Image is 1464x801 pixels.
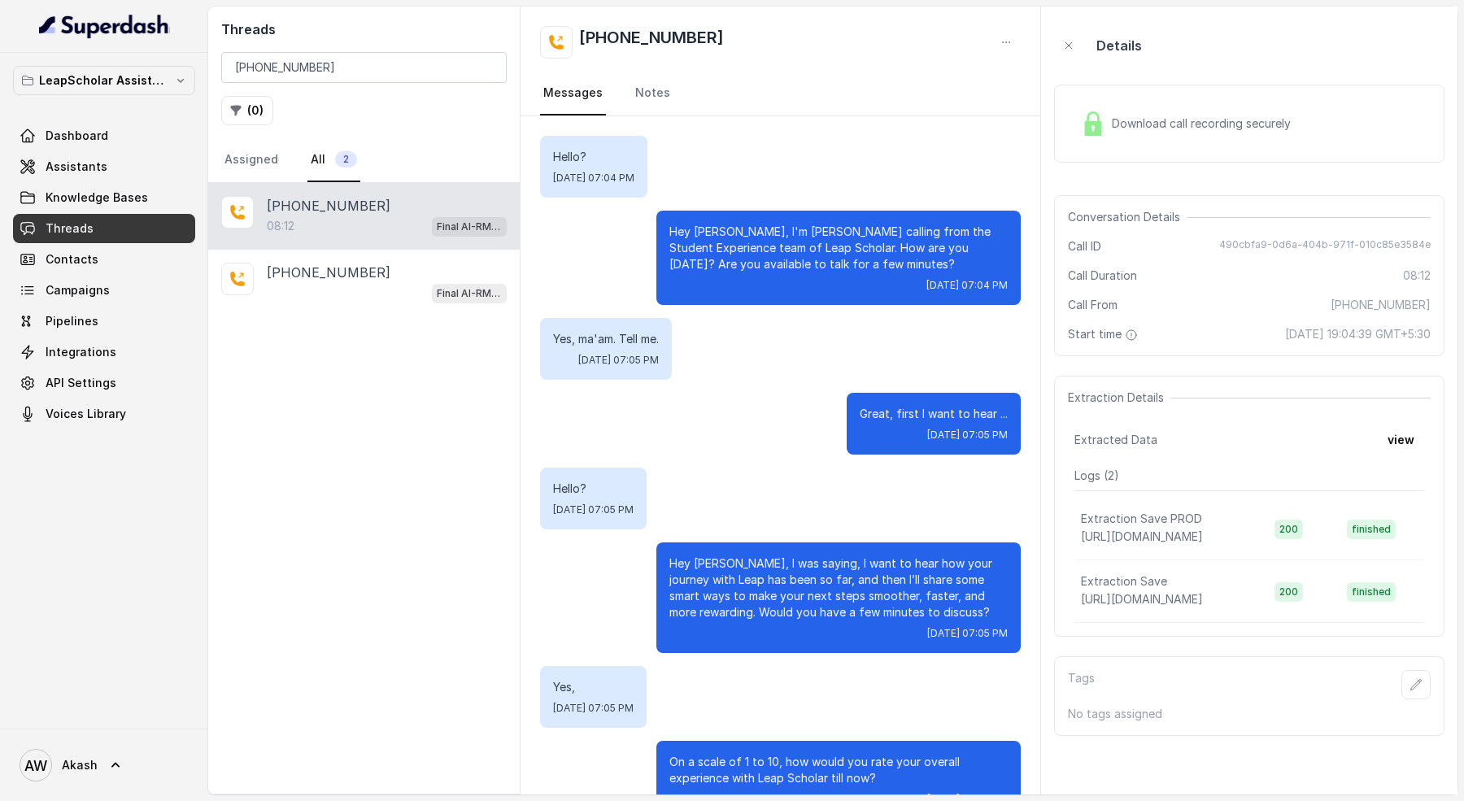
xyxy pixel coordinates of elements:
[1068,297,1118,313] span: Call From
[267,196,390,215] p: [PHONE_NUMBER]
[1068,238,1101,255] span: Call ID
[578,354,659,367] span: [DATE] 07:05 PM
[437,285,502,302] p: Final AI-RM - Exam Not Yet Decided
[221,138,507,182] nav: Tabs
[1068,326,1141,342] span: Start time
[46,282,110,298] span: Campaigns
[540,72,606,115] a: Messages
[13,742,195,788] a: Akash
[267,218,294,234] p: 08:12
[669,754,1008,786] p: On a scale of 1 to 10, how would you rate your overall experience with Leap Scholar till now?
[13,276,195,305] a: Campaigns
[46,189,148,206] span: Knowledge Bases
[1074,468,1424,484] p: Logs ( 2 )
[553,481,634,497] p: Hello?
[927,429,1008,442] span: [DATE] 07:05 PM
[1074,432,1157,448] span: Extracted Data
[553,149,634,165] p: Hello?
[553,331,659,347] p: Yes, ma'am. Tell me.
[13,66,195,95] button: LeapScholar Assistant
[13,121,195,150] a: Dashboard
[1081,529,1203,543] span: [URL][DOMAIN_NAME]
[553,679,634,695] p: Yes,
[1112,115,1297,132] span: Download call recording securely
[13,399,195,429] a: Voices Library
[13,183,195,212] a: Knowledge Bases
[1068,209,1187,225] span: Conversation Details
[553,172,634,185] span: [DATE] 07:04 PM
[1347,582,1396,602] span: finished
[437,219,502,235] p: Final AI-RM - Exam Not Yet Decided
[1285,326,1431,342] span: [DATE] 19:04:39 GMT+5:30
[1378,425,1424,455] button: view
[1347,520,1396,539] span: finished
[553,702,634,715] span: [DATE] 07:05 PM
[1081,592,1203,606] span: [URL][DOMAIN_NAME]
[13,245,195,274] a: Contacts
[669,224,1008,272] p: Hey [PERSON_NAME], I'm [PERSON_NAME] calling from the Student Experience team of Leap Scholar. Ho...
[13,337,195,367] a: Integrations
[1068,390,1170,406] span: Extraction Details
[46,159,107,175] span: Assistants
[1096,36,1142,55] p: Details
[1403,268,1431,284] span: 08:12
[62,757,98,773] span: Akash
[540,72,1021,115] nav: Tabs
[1068,268,1137,284] span: Call Duration
[13,307,195,336] a: Pipelines
[1081,111,1105,136] img: Lock Icon
[860,406,1008,422] p: Great, first I want to hear ...
[1331,297,1431,313] span: [PHONE_NUMBER]
[1068,670,1095,699] p: Tags
[13,368,195,398] a: API Settings
[24,757,47,774] text: AW
[39,13,170,39] img: light.svg
[267,263,390,282] p: [PHONE_NUMBER]
[335,151,357,168] span: 2
[46,128,108,144] span: Dashboard
[1068,706,1431,722] p: No tags assigned
[221,20,507,39] h2: Threads
[632,72,673,115] a: Notes
[927,627,1008,640] span: [DATE] 07:05 PM
[1081,511,1202,527] p: Extraction Save PROD
[46,313,98,329] span: Pipelines
[307,138,360,182] a: All2
[46,344,116,360] span: Integrations
[46,220,94,237] span: Threads
[221,52,507,83] input: Search by Call ID or Phone Number
[13,152,195,181] a: Assistants
[1274,582,1303,602] span: 200
[46,251,98,268] span: Contacts
[221,138,281,182] a: Assigned
[1274,520,1303,539] span: 200
[13,214,195,243] a: Threads
[39,71,169,90] p: LeapScholar Assistant
[221,96,273,125] button: (0)
[1081,573,1167,590] p: Extraction Save
[46,375,116,391] span: API Settings
[553,503,634,516] span: [DATE] 07:05 PM
[579,26,724,59] h2: [PHONE_NUMBER]
[1219,238,1431,255] span: 490cbfa9-0d6a-404b-971f-010c85e3584e
[926,279,1008,292] span: [DATE] 07:04 PM
[46,406,126,422] span: Voices Library
[669,555,1008,620] p: Hey [PERSON_NAME], I was saying, I want to hear how your journey with Leap has been so far, and t...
